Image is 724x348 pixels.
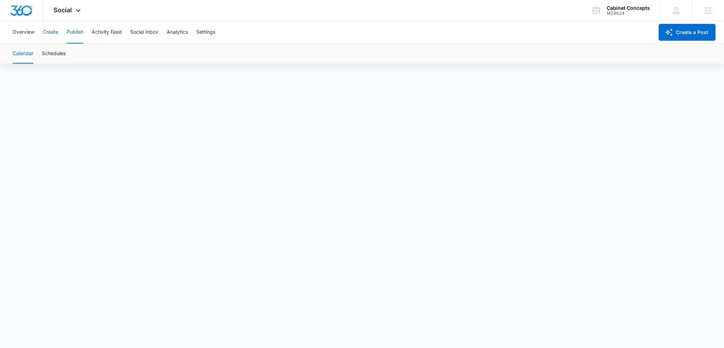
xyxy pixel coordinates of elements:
button: Overview [13,21,34,44]
button: Analytics [167,21,188,44]
span: Social [54,6,72,14]
button: Schedules [42,44,66,64]
button: Activity Feed [92,21,122,44]
button: Create [43,21,58,44]
button: Publish [67,21,83,44]
button: Calendar [13,44,33,64]
button: Create a Post [659,24,716,41]
div: account id [607,11,650,16]
button: Settings [196,21,215,44]
button: Social Inbox [130,21,158,44]
div: account name [607,5,650,11]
